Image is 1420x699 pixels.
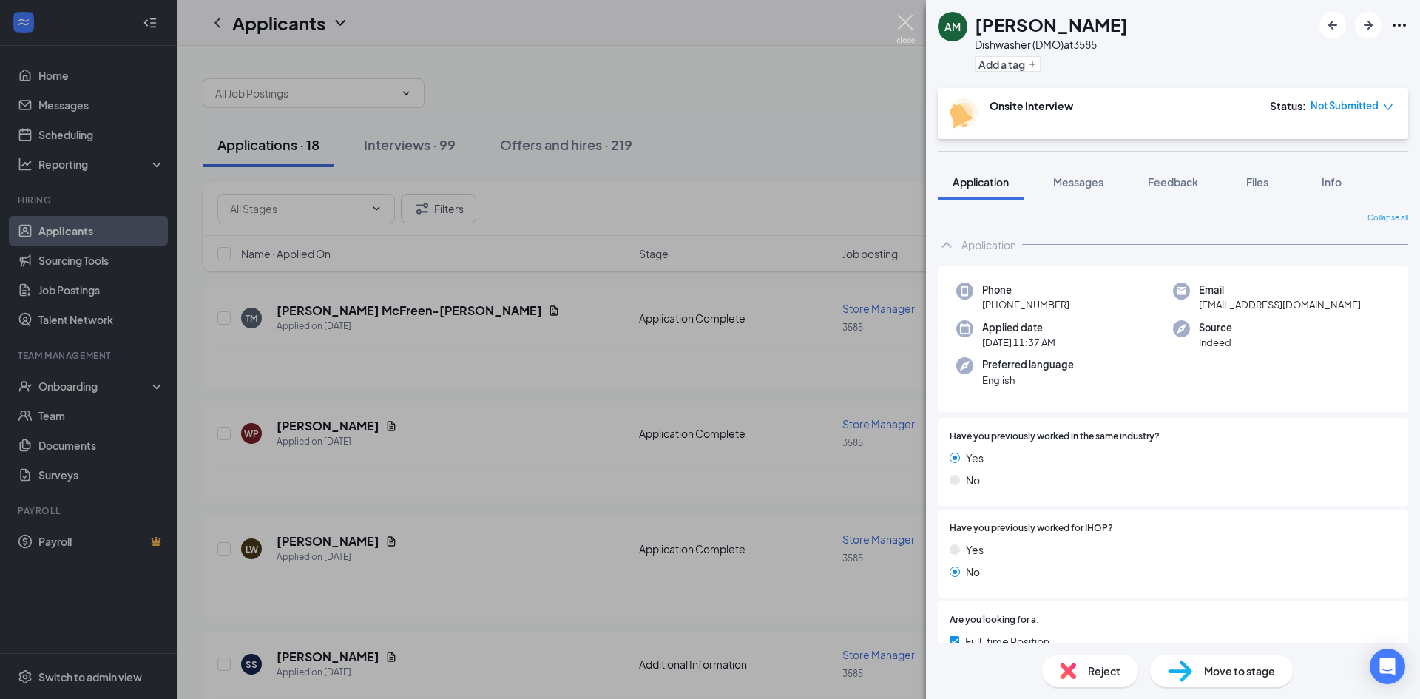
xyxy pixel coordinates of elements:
svg: ArrowLeftNew [1324,16,1342,34]
span: No [966,564,980,580]
svg: ChevronUp [938,236,956,254]
span: Not Submitted [1311,98,1379,113]
span: Source [1199,320,1232,335]
span: Application [953,175,1009,189]
span: Feedback [1148,175,1198,189]
div: Open Intercom Messenger [1370,649,1405,684]
svg: ArrowRight [1359,16,1377,34]
span: Have you previously worked in the same industry? [950,430,1160,444]
button: ArrowRight [1355,12,1382,38]
span: Info [1322,175,1342,189]
span: Files [1246,175,1268,189]
span: English [982,373,1074,388]
span: [PHONE_NUMBER] [982,297,1069,312]
span: Preferred language [982,357,1074,372]
div: Status : [1270,98,1306,113]
div: AM [944,19,961,34]
button: PlusAdd a tag [975,56,1041,72]
div: Application [961,237,1016,252]
span: Phone [982,283,1069,297]
span: Yes [966,541,984,558]
span: Indeed [1199,335,1232,350]
span: Applied date [982,320,1055,335]
svg: Ellipses [1390,16,1408,34]
span: Full-time Position [965,633,1049,649]
span: down [1383,102,1393,112]
div: Dishwasher (DMO) at 3585 [975,37,1128,52]
span: [EMAIL_ADDRESS][DOMAIN_NAME] [1199,297,1361,312]
span: Email [1199,283,1361,297]
b: Onsite Interview [990,99,1073,112]
span: Messages [1053,175,1103,189]
span: Move to stage [1204,663,1275,679]
span: [DATE] 11:37 AM [982,335,1055,350]
svg: Plus [1028,60,1037,69]
span: No [966,472,980,488]
span: Collapse all [1367,212,1408,224]
span: Are you looking for a: [950,613,1039,627]
h1: [PERSON_NAME] [975,12,1128,37]
span: Reject [1088,663,1120,679]
span: Yes [966,450,984,466]
span: Have you previously worked for IHOP? [950,521,1113,536]
button: ArrowLeftNew [1319,12,1346,38]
